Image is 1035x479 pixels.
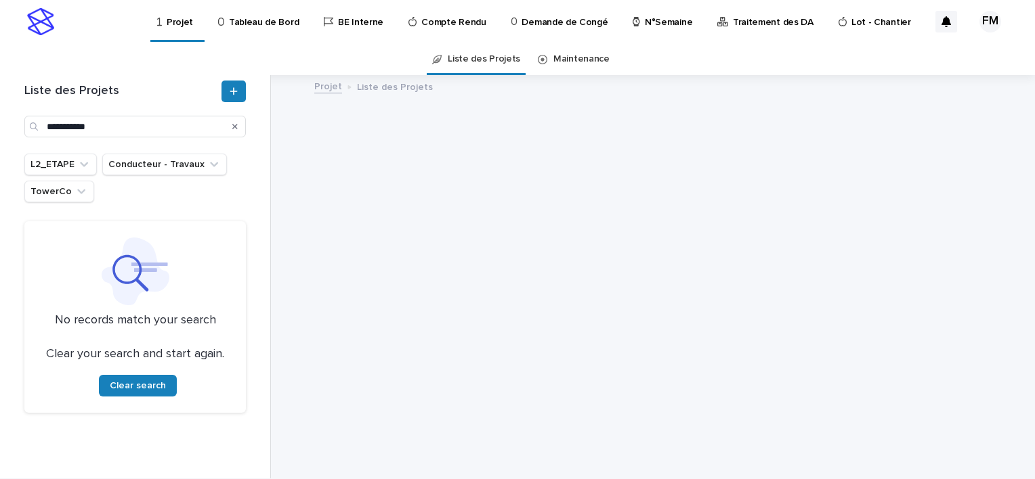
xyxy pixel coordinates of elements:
[24,154,97,175] button: L2_ETAPE
[27,8,54,35] img: stacker-logo-s-only.png
[24,181,94,202] button: TowerCo
[357,78,433,93] p: Liste des Projets
[110,381,166,390] span: Clear search
[314,78,342,93] a: Projet
[99,375,177,396] button: Clear search
[46,347,224,362] p: Clear your search and start again.
[102,154,227,175] button: Conducteur - Travaux
[24,84,219,99] h1: Liste des Projets
[448,43,520,75] a: Liste des Projets
[979,11,1001,32] div: FM
[553,43,610,75] a: Maintenance
[24,116,246,137] input: Search
[41,313,230,328] p: No records match your search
